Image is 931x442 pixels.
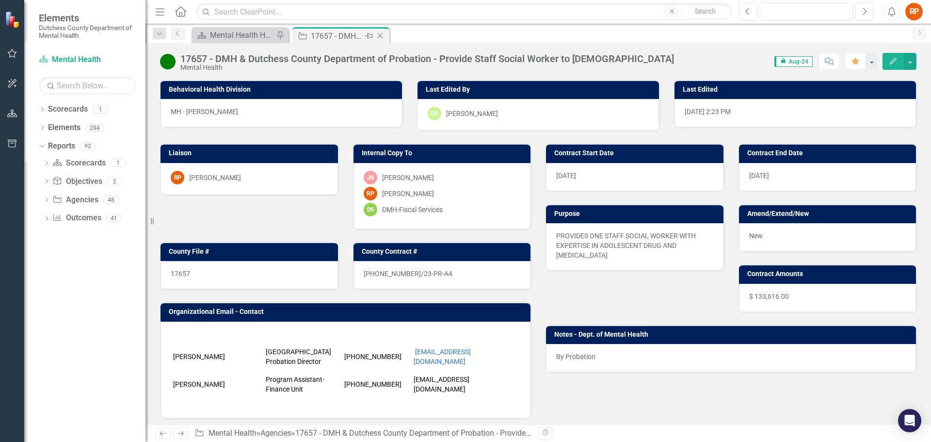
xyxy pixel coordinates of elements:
div: Mental Health Home Page [210,29,274,41]
span: [PHONE_NUMBER]/23-PR-A4 [364,270,452,278]
div: [PERSON_NAME] [189,173,241,182]
td: Program Assistant-Finance Unit [263,372,342,396]
h3: Purpose [554,210,719,217]
div: Open Intercom Messenger [898,409,921,432]
div: 17657 - DMH & Dutchess County Department of Probation - Provide Staff Social Worker to [DEMOGRAPH... [311,30,363,42]
span: PROVIDES ONE STAFF SOCIAL WORKER WITH EXPERTISE IN ADOLESCENT DRUG AND [MEDICAL_DATA] [556,232,696,259]
h3: Internal Copy To [362,149,526,157]
a: Mental Health [209,428,257,438]
td: [EMAIL_ADDRESS][DOMAIN_NAME] [411,372,519,396]
h3: Last Edited [683,86,911,93]
button: Search [681,5,729,18]
small: Dutchess County Department of Mental Health [39,24,136,40]
a: Mental Health Home Page [194,29,274,41]
h3: County File # [169,248,333,255]
h3: Organizational Email - Contact [169,308,526,315]
a: Agencies [52,195,98,206]
input: Search Below... [39,77,136,94]
div: [PERSON_NAME] [446,109,498,118]
div: 17657 - DMH & Dutchess County Department of Probation - Provide Staff Social Worker to [DEMOGRAPH... [180,53,674,64]
td: [PERSON_NAME] [171,341,263,373]
div: [PERSON_NAME] [382,189,434,198]
div: RP [364,187,377,200]
div: 294 [85,124,104,132]
div: DS [364,203,377,216]
span: New [749,232,763,240]
a: Scorecards [48,104,88,115]
td: [GEOGRAPHIC_DATA] [263,341,342,373]
a: Reports [48,141,75,152]
h3: Contract End Date [747,149,912,157]
a: [EMAIL_ADDRESS][DOMAIN_NAME] [414,348,471,365]
div: DR [428,107,441,120]
span: 17657 [171,270,190,278]
a: Outcomes [52,213,101,224]
td: [PHONE_NUMBER] [342,372,411,396]
img: ClearPoint Strategy [5,11,22,28]
a: Scorecards [52,158,105,169]
span: Elements [39,12,136,24]
img: Active [160,54,176,69]
h3: County Contract # [362,248,526,255]
p: Probation Director [266,357,339,366]
h3: Behavioral Health Division [169,86,397,93]
span: [DATE] [556,172,576,180]
a: Elements [48,122,80,133]
div: Mental Health [180,64,674,71]
span: Search [695,7,716,15]
div: JN [364,171,377,184]
a: Agencies [260,428,291,438]
div: 92 [80,142,96,150]
h3: Contract Amounts [747,270,912,278]
span: Aug-24 [774,56,813,67]
span: MH - [PERSON_NAME] [171,108,238,115]
td: [PERSON_NAME] [171,372,263,396]
span: By Probation [556,353,595,360]
input: Search ClearPoint... [196,3,732,20]
h3: Last Edited By [426,86,654,93]
div: 41 [106,214,122,222]
div: 48 [103,196,119,204]
div: 17657 - DMH & Dutchess County Department of Probation - Provide Staff Social Worker to [DEMOGRAPH... [295,428,685,438]
button: RP [905,3,923,20]
h3: Notes - Dept. of Mental Health [554,331,911,338]
div: » » [194,428,531,439]
h3: Amend/Extend/New [747,210,912,217]
div: RP [171,171,184,184]
div: 2 [107,177,123,185]
div: [PERSON_NAME] [382,173,434,182]
td: [PHONE_NUMBER] [342,341,411,373]
div: DMH-Fiscal Services [382,205,443,214]
div: 1 [111,159,126,167]
a: Mental Health [39,54,136,65]
a: Objectives [52,176,102,187]
span: [DATE] [749,172,769,180]
h3: Liaison [169,149,333,157]
div: 1 [93,105,108,114]
h3: Contract Start Date [554,149,719,157]
div: [DATE] 2:23 PM [674,99,916,127]
span: $ 133,616.00 [749,293,789,300]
